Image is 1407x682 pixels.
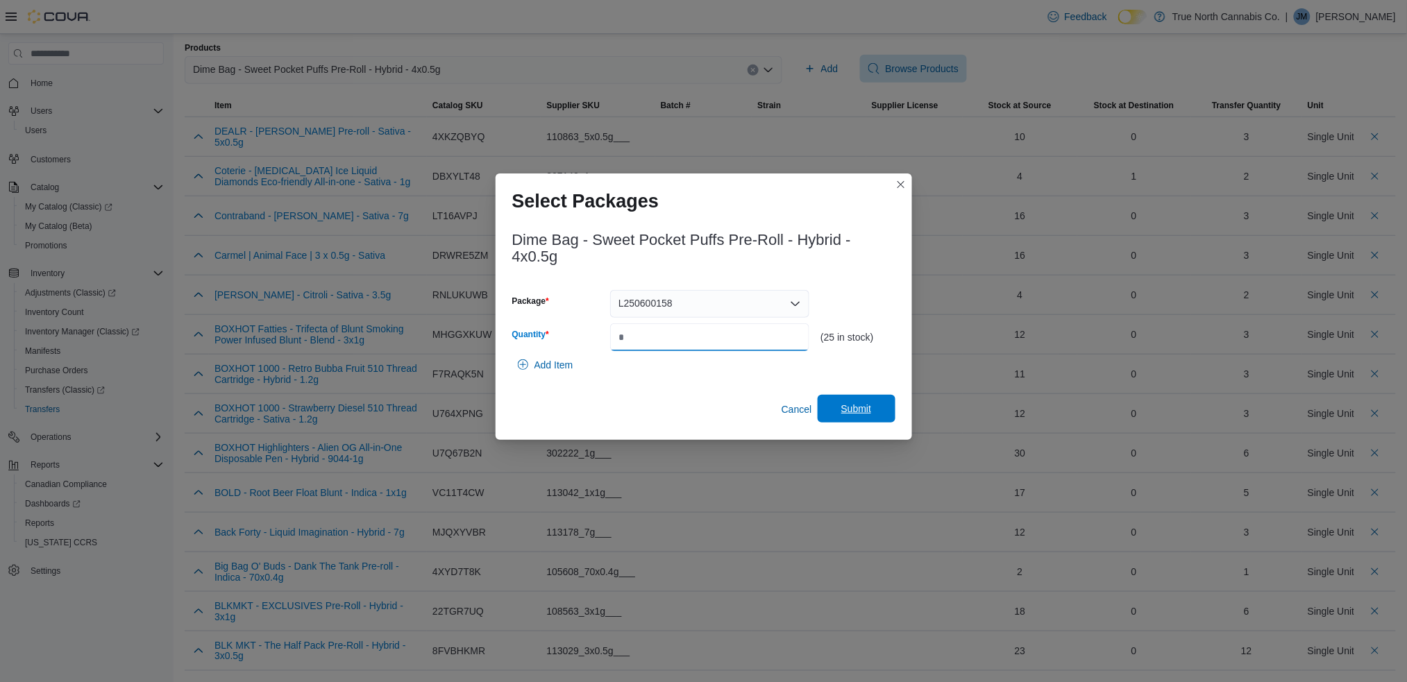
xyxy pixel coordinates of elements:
[512,329,549,340] label: Quantity
[841,402,872,416] span: Submit
[893,176,909,193] button: Closes this modal window
[512,351,579,379] button: Add Item
[512,232,895,265] h3: Dime Bag - Sweet Pocket Puffs Pre-Roll - Hybrid - 4x0.5g
[618,295,673,312] span: L250600158
[820,332,895,343] div: (25 in stock)
[534,358,573,372] span: Add Item
[782,402,812,416] span: Cancel
[512,190,659,212] h1: Select Packages
[512,296,549,307] label: Package
[790,298,801,309] button: Open list of options
[818,395,895,423] button: Submit
[776,395,818,423] button: Cancel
